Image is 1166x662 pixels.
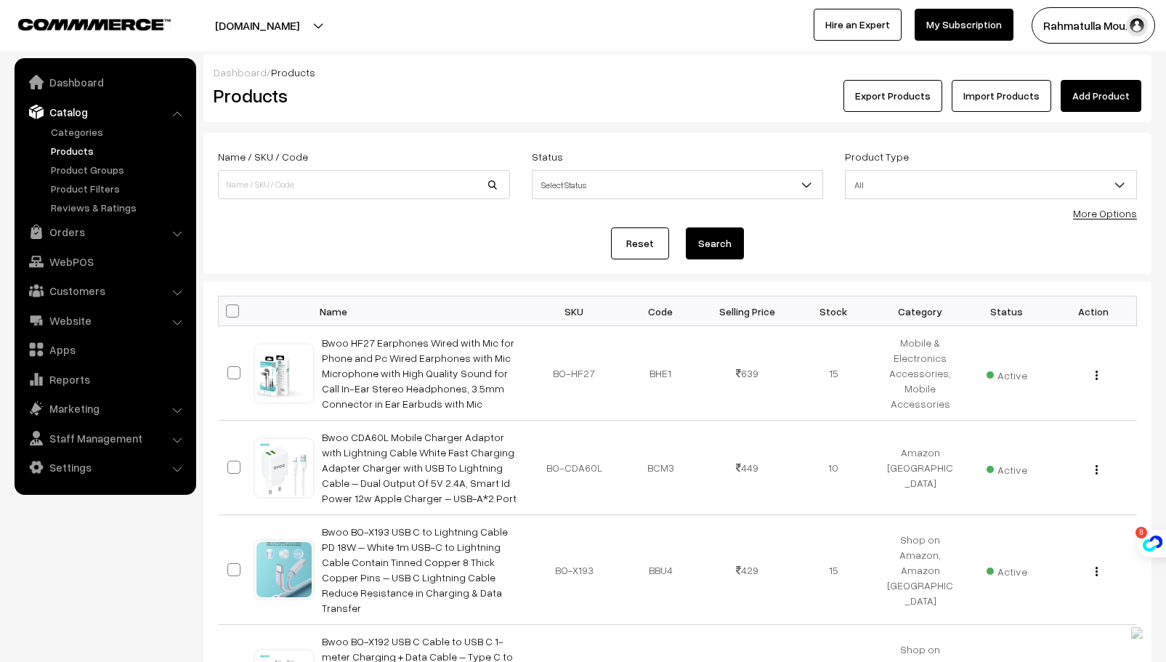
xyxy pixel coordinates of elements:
span: Active [987,560,1027,579]
a: Reports [18,366,191,392]
span: All [846,172,1136,198]
th: Code [618,296,704,326]
td: BO-X193 [531,515,618,625]
td: 429 [704,515,790,625]
a: Settings [18,454,191,480]
span: Products [271,66,315,78]
a: Bwoo HF27 Earphones Wired with Mic for Phone and Pc Wired Earphones with Mic Microphone with High... [322,336,514,410]
img: Menu [1096,567,1098,576]
a: Apps [18,336,191,363]
a: WebPOS [18,249,191,275]
a: Catalog [18,99,191,125]
a: Hire an Expert [814,9,902,41]
th: SKU [531,296,618,326]
td: Mobile & Electronics Accessories, Mobile Accessories [877,326,963,421]
a: Categories [47,124,191,140]
h2: Products [214,84,509,107]
td: BO-HF27 [531,326,618,421]
a: Bwoo BO-X193 USB C to Lightning Cable PD 18W – White 1m USB-C to Lightning Cable Contain Tinned C... [322,525,508,614]
button: Search [686,227,744,259]
td: 15 [790,326,877,421]
td: BHE1 [618,326,704,421]
td: BBU4 [618,515,704,625]
a: Reset [611,227,669,259]
td: 15 [790,515,877,625]
span: Select Status [532,170,824,199]
a: Reviews & Ratings [47,200,191,215]
button: Rahmatulla Mou… [1032,7,1155,44]
td: Shop on Amazon, Amazon [GEOGRAPHIC_DATA] [877,515,963,625]
span: All [845,170,1137,199]
th: Category [877,296,963,326]
a: Products [47,143,191,158]
a: Dashboard [18,69,191,95]
a: Dashboard [214,66,267,78]
a: More Options [1073,207,1137,219]
a: Marketing [18,395,191,421]
th: Selling Price [704,296,790,326]
img: user [1126,15,1148,36]
label: Product Type [845,149,909,164]
label: Status [532,149,563,164]
td: BO-CDA60L [531,421,618,515]
a: COMMMERCE [18,15,145,32]
a: Customers [18,278,191,304]
img: COMMMERCE [18,19,171,30]
th: Status [963,296,1050,326]
td: 449 [704,421,790,515]
a: Staff Management [18,425,191,451]
td: Amazon [GEOGRAPHIC_DATA] [877,421,963,515]
button: Export Products [843,80,942,112]
a: Bwoo CDA60L Mobile Charger Adaptor with Lightning Cable White Fast Charging Adapter Charger with ... [322,431,517,504]
label: Name / SKU / Code [218,149,308,164]
input: Name / SKU / Code [218,170,510,199]
th: Stock [790,296,877,326]
th: Action [1050,296,1136,326]
img: Menu [1096,371,1098,380]
td: BCM3 [618,421,704,515]
a: Product Groups [47,162,191,177]
a: Product Filters [47,181,191,196]
th: Name [313,296,531,326]
a: Orders [18,219,191,245]
td: 10 [790,421,877,515]
td: 639 [704,326,790,421]
button: [DOMAIN_NAME] [164,7,350,44]
a: My Subscription [915,9,1013,41]
div: / [214,65,1141,80]
span: Active [987,364,1027,383]
span: Active [987,459,1027,477]
a: Website [18,307,191,334]
a: Add Product [1061,80,1141,112]
span: Select Status [533,172,823,198]
img: Menu [1096,465,1098,475]
a: Import Products [952,80,1051,112]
